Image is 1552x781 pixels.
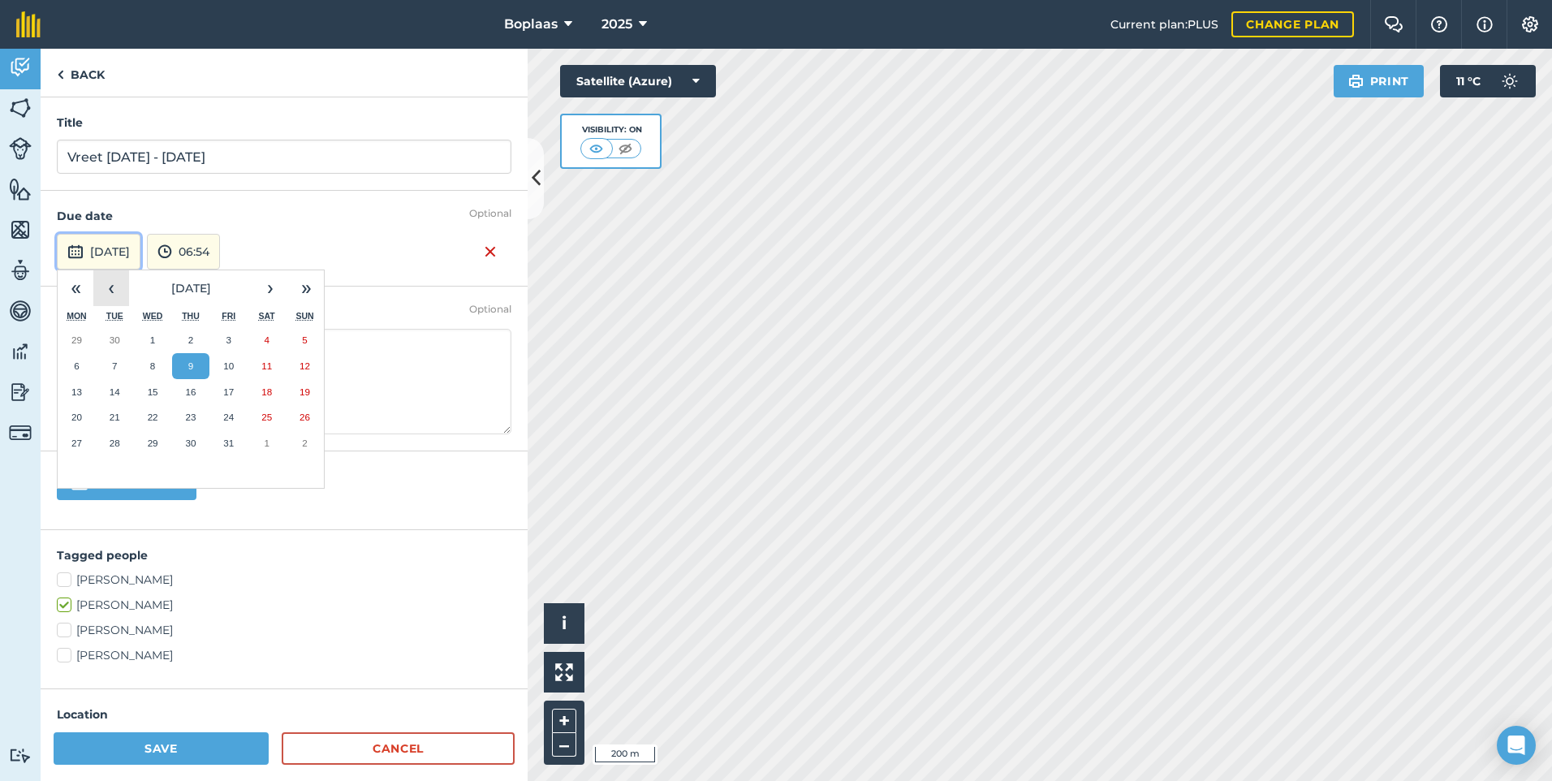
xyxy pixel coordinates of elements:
[172,404,210,430] button: October 23, 2025
[57,622,511,639] label: [PERSON_NAME]
[261,360,272,371] abbr: October 11, 2025
[226,334,231,345] abbr: October 3, 2025
[150,360,155,371] abbr: October 8, 2025
[209,430,248,456] button: October 31, 2025
[248,353,286,379] button: October 11, 2025
[1231,11,1354,37] a: Change plan
[58,353,96,379] button: October 6, 2025
[57,234,140,270] button: [DATE]
[286,353,324,379] button: October 12, 2025
[615,140,636,157] img: svg+xml;base64,PHN2ZyB4bWxucz0iaHR0cDovL3d3dy53My5vcmcvMjAwMC9zdmciIHdpZHRoPSI1MCIgaGVpZ2h0PSI0MC...
[261,412,272,422] abbr: October 25, 2025
[57,114,511,132] h4: Title
[544,603,584,644] button: i
[222,311,235,321] abbr: Friday
[185,386,196,397] abbr: October 16, 2025
[552,733,576,757] button: –
[110,412,120,422] abbr: October 21, 2025
[93,270,129,306] button: ‹
[41,49,121,97] a: Back
[172,327,210,353] button: October 2, 2025
[96,379,134,405] button: October 14, 2025
[148,412,158,422] abbr: October 22, 2025
[172,379,210,405] button: October 16, 2025
[157,242,172,261] img: svg+xml;base64,PD94bWwgdmVyc2lvbj0iMS4wIiBlbmNvZGluZz0idXRmLTgiPz4KPCEtLSBHZW5lcmF0b3I6IEFkb2JlIE...
[57,731,511,744] h3: Select a shape to start drawing or attach to fields
[1334,65,1425,97] button: Print
[57,572,511,589] label: [PERSON_NAME]
[552,709,576,733] button: +
[282,732,515,765] a: Cancel
[71,438,82,448] abbr: October 27, 2025
[9,55,32,80] img: svg+xml;base64,PD94bWwgdmVyc2lvbj0iMS4wIiBlbmNvZGluZz0idXRmLTgiPz4KPCEtLSBHZW5lcmF0b3I6IEFkb2JlIE...
[1520,16,1540,32] img: A cog icon
[580,123,642,136] div: Visibility: On
[223,360,234,371] abbr: October 10, 2025
[300,412,310,422] abbr: October 26, 2025
[223,412,234,422] abbr: October 24, 2025
[134,327,172,353] button: October 1, 2025
[9,137,32,160] img: svg+xml;base64,PD94bWwgdmVyc2lvbj0iMS4wIiBlbmNvZGluZz0idXRmLTgiPz4KPCEtLSBHZW5lcmF0b3I6IEFkb2JlIE...
[1348,71,1364,91] img: svg+xml;base64,PHN2ZyB4bWxucz0iaHR0cDovL3d3dy53My5vcmcvMjAwMC9zdmciIHdpZHRoPSIxOSIgaGVpZ2h0PSIyNC...
[171,281,211,296] span: [DATE]
[286,327,324,353] button: October 5, 2025
[57,207,511,225] h4: Due date
[71,334,82,345] abbr: September 29, 2025
[9,258,32,283] img: svg+xml;base64,PD94bWwgdmVyc2lvbj0iMS4wIiBlbmNvZGluZz0idXRmLTgiPz4KPCEtLSBHZW5lcmF0b3I6IEFkb2JlIE...
[112,360,117,371] abbr: October 7, 2025
[74,360,79,371] abbr: October 6, 2025
[57,597,511,614] label: [PERSON_NAME]
[16,11,41,37] img: fieldmargin Logo
[67,242,84,261] img: svg+xml;base64,PD94bWwgdmVyc2lvbj0iMS4wIiBlbmNvZGluZz0idXRmLTgiPz4KPCEtLSBHZW5lcmF0b3I6IEFkb2JlIE...
[1440,65,1536,97] button: 11 °C
[150,334,155,345] abbr: October 1, 2025
[1456,65,1481,97] span: 11 ° C
[1494,65,1526,97] img: svg+xml;base64,PD94bWwgdmVyc2lvbj0iMS4wIiBlbmNvZGluZz0idXRmLTgiPz4KPCEtLSBHZW5lcmF0b3I6IEFkb2JlIE...
[110,438,120,448] abbr: October 28, 2025
[134,353,172,379] button: October 8, 2025
[9,421,32,444] img: svg+xml;base64,PD94bWwgdmVyc2lvbj0iMS4wIiBlbmNvZGluZz0idXRmLTgiPz4KPCEtLSBHZW5lcmF0b3I6IEFkb2JlIE...
[9,299,32,323] img: svg+xml;base64,PD94bWwgdmVyc2lvbj0iMS4wIiBlbmNvZGluZz0idXRmLTgiPz4KPCEtLSBHZW5lcmF0b3I6IEFkb2JlIE...
[288,270,324,306] button: »
[58,270,93,306] button: «
[96,430,134,456] button: October 28, 2025
[96,327,134,353] button: September 30, 2025
[223,386,234,397] abbr: October 17, 2025
[147,234,220,270] button: 06:54
[148,386,158,397] abbr: October 15, 2025
[295,311,313,321] abbr: Sunday
[9,96,32,120] img: svg+xml;base64,PHN2ZyB4bWxucz0iaHR0cDovL3d3dy53My5vcmcvMjAwMC9zdmciIHdpZHRoPSI1NiIgaGVpZ2h0PSI2MC...
[601,15,632,34] span: 2025
[586,140,606,157] img: svg+xml;base64,PHN2ZyB4bWxucz0iaHR0cDovL3d3dy53My5vcmcvMjAwMC9zdmciIHdpZHRoPSI1MCIgaGVpZ2h0PSI0MC...
[484,242,497,261] img: svg+xml;base64,PHN2ZyB4bWxucz0iaHR0cDovL3d3dy53My5vcmcvMjAwMC9zdmciIHdpZHRoPSIxNiIgaGVpZ2h0PSIyNC...
[209,327,248,353] button: October 3, 2025
[57,705,511,723] h4: Location
[172,353,210,379] button: October 9, 2025
[300,360,310,371] abbr: October 12, 2025
[143,311,163,321] abbr: Wednesday
[172,430,210,456] button: October 30, 2025
[148,438,158,448] abbr: October 29, 2025
[286,430,324,456] button: November 2, 2025
[261,386,272,397] abbr: October 18, 2025
[302,438,307,448] abbr: November 2, 2025
[264,334,269,345] abbr: October 4, 2025
[58,430,96,456] button: October 27, 2025
[134,430,172,456] button: October 29, 2025
[185,412,196,422] abbr: October 23, 2025
[54,732,269,765] button: Save
[1477,15,1493,34] img: svg+xml;base64,PHN2ZyB4bWxucz0iaHR0cDovL3d3dy53My5vcmcvMjAwMC9zdmciIHdpZHRoPSIxNyIgaGVpZ2h0PSIxNy...
[286,404,324,430] button: October 26, 2025
[9,177,32,201] img: svg+xml;base64,PHN2ZyB4bWxucz0iaHR0cDovL3d3dy53My5vcmcvMjAwMC9zdmciIHdpZHRoPSI1NiIgaGVpZ2h0PSI2MC...
[209,379,248,405] button: October 17, 2025
[57,65,64,84] img: svg+xml;base64,PHN2ZyB4bWxucz0iaHR0cDovL3d3dy53My5vcmcvMjAwMC9zdmciIHdpZHRoPSI5IiBoZWlnaHQ9IjI0Ii...
[57,647,511,664] label: [PERSON_NAME]
[106,311,123,321] abbr: Tuesday
[248,430,286,456] button: November 1, 2025
[67,311,87,321] abbr: Monday
[9,380,32,404] img: svg+xml;base64,PD94bWwgdmVyc2lvbj0iMS4wIiBlbmNvZGluZz0idXRmLTgiPz4KPCEtLSBHZW5lcmF0b3I6IEFkb2JlIE...
[182,311,200,321] abbr: Thursday
[504,15,558,34] span: Boplaas
[1384,16,1403,32] img: Two speech bubbles overlapping with the left bubble in the forefront
[248,379,286,405] button: October 18, 2025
